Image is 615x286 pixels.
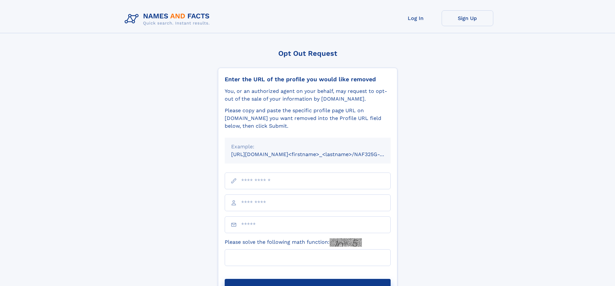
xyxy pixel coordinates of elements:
[225,238,362,247] label: Please solve the following math function:
[231,151,403,157] small: [URL][DOMAIN_NAME]<firstname>_<lastname>/NAF325G-xxxxxxxx
[218,49,397,57] div: Opt Out Request
[225,107,391,130] div: Please copy and paste the specific profile page URL on [DOMAIN_NAME] you want removed into the Pr...
[122,10,215,28] img: Logo Names and Facts
[442,10,493,26] a: Sign Up
[225,76,391,83] div: Enter the URL of the profile you would like removed
[390,10,442,26] a: Log In
[231,143,384,151] div: Example:
[225,87,391,103] div: You, or an authorized agent on your behalf, may request to opt-out of the sale of your informatio...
